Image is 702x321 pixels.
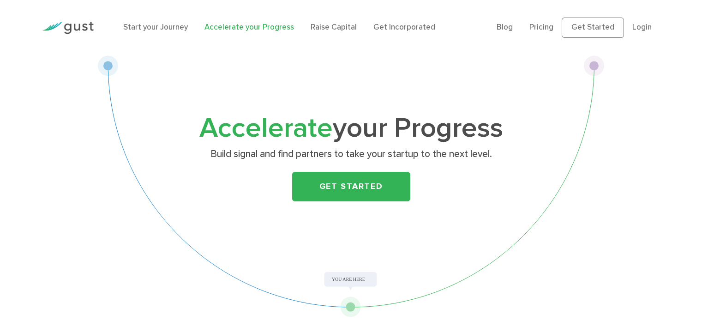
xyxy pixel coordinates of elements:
[199,112,333,145] span: Accelerate
[204,23,294,32] a: Accelerate your Progress
[632,23,652,32] a: Login
[42,22,94,34] img: Gust Logo
[497,23,513,32] a: Blog
[373,23,435,32] a: Get Incorporated
[172,148,530,161] p: Build signal and find partners to take your startup to the next level.
[562,18,624,38] a: Get Started
[311,23,357,32] a: Raise Capital
[169,116,534,141] h1: your Progress
[529,23,553,32] a: Pricing
[123,23,188,32] a: Start your Journey
[292,172,410,201] a: Get Started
